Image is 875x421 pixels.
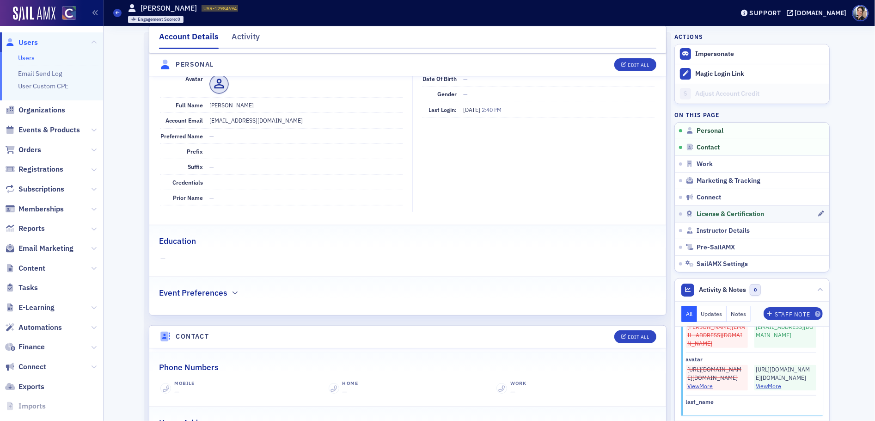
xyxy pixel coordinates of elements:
span: Avatar [185,75,203,82]
span: 2:40 PM [482,106,502,113]
span: Memberships [18,204,64,214]
a: Imports [5,401,46,411]
span: Contact [697,143,720,152]
span: — [463,90,468,98]
a: Subscriptions [5,184,64,194]
div: Activity [232,31,260,48]
div: Work [510,380,526,387]
span: — [209,179,214,186]
div: [DOMAIN_NAME] [795,9,847,17]
div: 0 [138,17,181,22]
h2: Education [159,235,196,247]
span: Imports [18,401,46,411]
div: Support [749,9,781,17]
span: Pre-SailAMX [697,243,735,252]
h1: [PERSON_NAME] [141,3,197,13]
button: Edit All [614,58,656,71]
span: Prefix [187,148,203,155]
button: Staff Note [764,307,823,320]
a: Reports [5,223,45,234]
a: Registrations [5,164,63,174]
span: Suffix [188,163,203,170]
button: Notes [727,306,751,322]
div: Edit All [628,62,649,68]
div: Home [343,380,358,387]
a: Finance [5,342,45,352]
span: — [209,194,214,201]
span: Automations [18,322,62,333]
a: Content [5,263,45,273]
span: — [343,388,348,396]
span: Credentials [172,179,203,186]
a: Exports [5,382,44,392]
h4: Personal [176,60,214,69]
button: Edit All [614,330,656,343]
button: ViewMore [756,382,782,390]
a: User Custom CPE [18,82,68,90]
span: Registrations [18,164,63,174]
span: Full Name [176,101,203,109]
a: Users [18,54,35,62]
div: Adjust Account Credit [695,90,825,98]
div: Magic Login Link [695,70,825,78]
a: E-Learning [5,303,55,313]
a: Email Send Log [18,69,62,78]
span: Reports [18,223,45,234]
span: Orders [18,145,41,155]
span: Prior Name [173,194,203,201]
span: [EMAIL_ADDRESS][DOMAIN_NAME] [754,322,816,348]
span: USR-12984694 [203,5,237,12]
a: Tasks [5,283,38,293]
span: Date of Birth [422,75,457,82]
span: — [209,163,214,170]
a: Automations [5,322,62,333]
a: Users [5,37,38,48]
span: — [463,75,468,82]
span: — [209,132,214,140]
span: Preferred Name [160,132,203,140]
a: Adjust Account Credit [675,84,829,104]
span: Account Email [165,117,203,124]
a: Organizations [5,105,65,115]
dd: [PERSON_NAME] [209,98,403,112]
div: [URL][DOMAIN_NAME][DOMAIN_NAME] [756,365,815,382]
div: last_name [686,397,817,406]
h4: On this page [674,111,830,119]
span: Personal [697,127,724,135]
a: Orders [5,145,41,155]
span: Engagement Score : [138,16,178,22]
a: Connect [5,362,46,372]
span: — [174,388,179,396]
span: Finance [18,342,45,352]
span: Organizations [18,105,65,115]
span: Activity & Notes [699,285,747,295]
span: Profile [852,5,869,21]
button: Updates [697,306,727,322]
span: Last Login: [428,106,457,113]
span: Exports [18,382,44,392]
div: Staff Note [775,312,810,317]
img: SailAMX [13,6,55,21]
div: Account Details [159,31,219,49]
div: Edit All [628,334,649,340]
button: Magic Login Link [675,64,829,84]
div: Mobile [174,380,195,387]
span: — [209,148,214,155]
div: Engagement Score: 0 [128,16,184,23]
span: Email Marketing [18,243,73,254]
a: Memberships [5,204,64,214]
h4: Contact [176,332,209,341]
span: Users [18,37,38,48]
span: Connect [697,193,722,202]
h4: Actions [674,32,703,41]
button: ViewMore [687,382,713,390]
h2: Phone Numbers [159,361,219,373]
span: Events & Products [18,125,80,135]
span: Work [697,160,713,168]
span: — [160,254,655,264]
span: Marketing & Tracking [697,177,761,185]
img: SailAMX [62,6,76,20]
span: SailAMX Settings [697,260,748,268]
button: Impersonate [695,50,734,58]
